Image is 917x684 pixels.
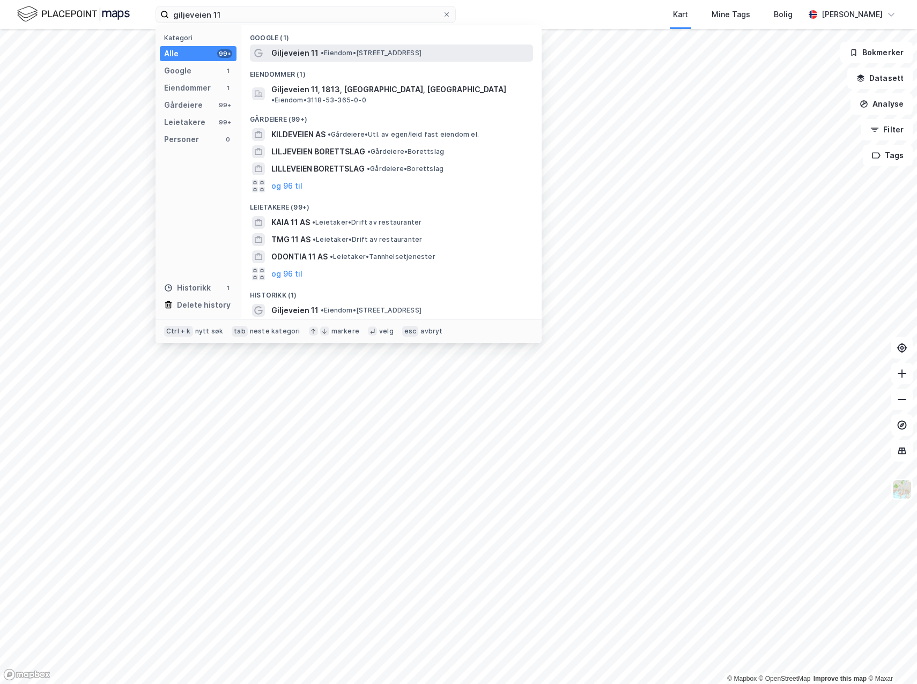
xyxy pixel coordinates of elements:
img: Z [892,479,912,500]
div: 99+ [217,118,232,127]
div: Delete history [177,299,231,311]
span: Gårdeiere • Utl. av egen/leid fast eiendom el. [328,130,479,139]
div: Historikk [164,281,211,294]
span: ODONTIA 11 AS [271,250,328,263]
span: Eiendom • [STREET_ADDRESS] [321,306,421,315]
div: 99+ [217,101,232,109]
input: Søk på adresse, matrikkel, gårdeiere, leietakere eller personer [169,6,442,23]
span: Leietaker • Drift av restauranter [313,235,422,244]
iframe: Chat Widget [863,633,917,684]
div: Alle [164,47,179,60]
div: 0 [224,135,232,144]
div: Historikk (1) [241,282,542,302]
div: tab [232,326,248,337]
button: Tags [863,145,913,166]
div: Gårdeiere (99+) [241,107,542,126]
div: nytt søk [195,327,224,336]
div: Kategori [164,34,236,42]
span: • [312,218,315,226]
span: • [367,165,370,173]
div: 99+ [217,49,232,58]
button: Analyse [851,93,913,115]
span: Giljeveien 11 [271,304,319,317]
div: Gårdeiere [164,99,203,111]
span: Leietaker • Tannhelsetjenester [330,252,435,261]
div: Personer [164,133,199,146]
span: LILLEVEIEN BORETTSLAG [271,162,365,175]
span: Eiendom • [STREET_ADDRESS] [321,49,421,57]
div: Google [164,64,191,77]
div: [PERSON_NAME] [822,8,883,21]
div: Eiendommer [164,81,211,94]
span: KILDEVEIEN AS [271,128,326,141]
button: Datasett [847,68,913,89]
span: • [271,96,275,104]
div: 1 [224,284,232,292]
div: avbryt [420,327,442,336]
div: 1 [224,84,232,92]
div: Kart [673,8,688,21]
span: Gårdeiere • Borettslag [367,147,444,156]
button: og 96 til [271,267,302,280]
span: • [328,130,331,138]
button: Filter [861,119,913,140]
a: Mapbox [727,675,757,682]
div: Leietakere [164,116,205,129]
span: • [313,235,316,243]
button: og 96 til [271,180,302,192]
a: Improve this map [814,675,867,682]
div: velg [379,327,394,336]
span: Giljeveien 11, 1813, [GEOGRAPHIC_DATA], [GEOGRAPHIC_DATA] [271,83,506,96]
div: esc [402,326,419,337]
img: logo.f888ab2527a4732fd821a326f86c7f29.svg [17,5,130,24]
span: • [321,306,324,314]
span: TMG 11 AS [271,233,310,246]
span: Eiendom • 3118-53-365-0-0 [271,96,366,105]
span: • [330,252,333,261]
div: neste kategori [250,327,300,336]
a: OpenStreetMap [759,675,811,682]
div: Google (1) [241,25,542,44]
div: Ctrl + k [164,326,193,337]
a: Mapbox homepage [3,668,50,681]
div: Eiendommer (1) [241,62,542,81]
span: • [367,147,371,155]
div: Bolig [774,8,793,21]
span: KAIA 11 AS [271,216,310,229]
div: 1 [224,66,232,75]
div: Kontrollprogram for chat [863,633,917,684]
span: LILJEVEIEN BORETTSLAG [271,145,365,158]
div: Leietakere (99+) [241,195,542,214]
span: Leietaker • Drift av restauranter [312,218,421,227]
div: Mine Tags [712,8,750,21]
span: Gårdeiere • Borettslag [367,165,443,173]
div: markere [331,327,359,336]
button: Bokmerker [840,42,913,63]
span: • [321,49,324,57]
span: Giljeveien 11 [271,47,319,60]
